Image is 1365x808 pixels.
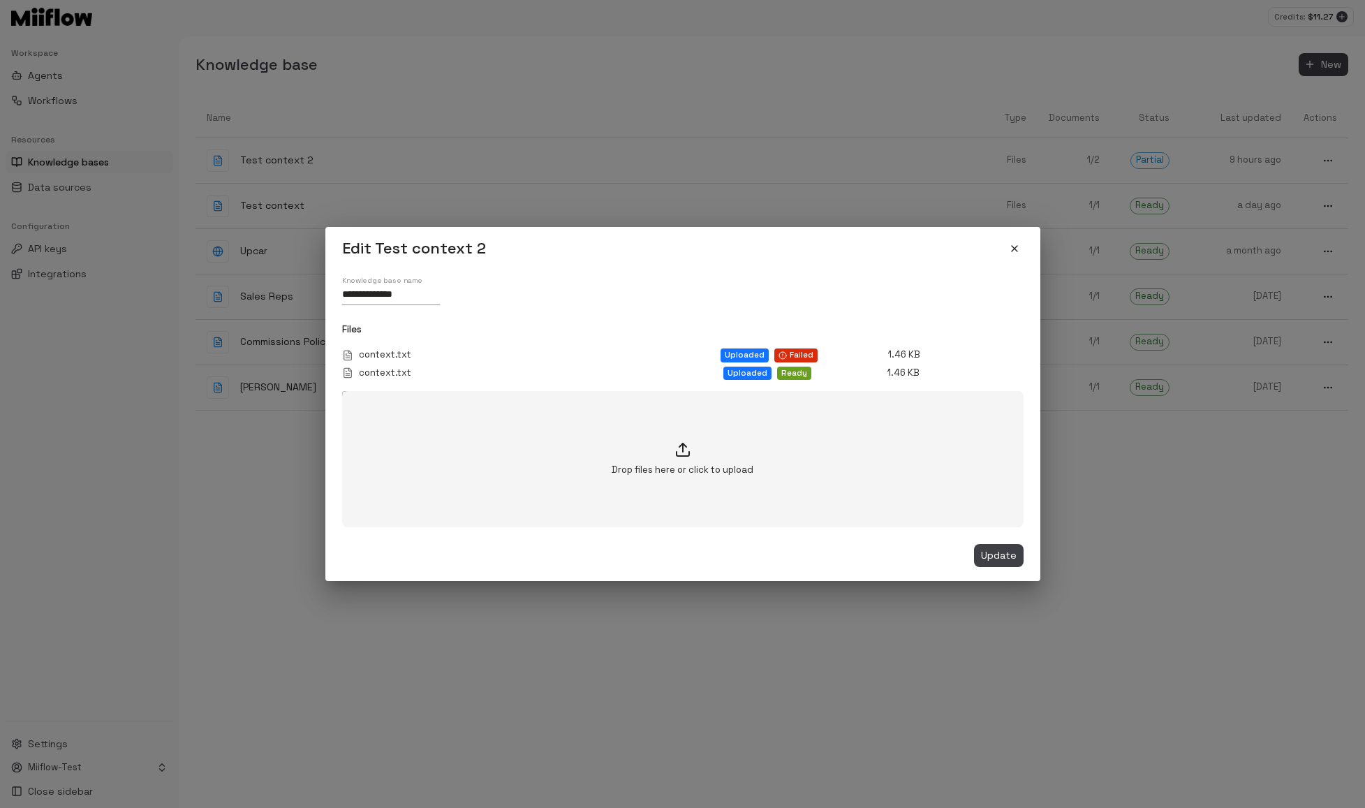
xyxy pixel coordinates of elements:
[359,348,411,362] p: context.txt
[1005,240,1024,258] button: close
[790,351,813,359] span: Failed
[612,464,753,477] p: Drop files here or click to upload
[887,367,920,380] p: 1.46 KB
[781,369,807,377] span: Ready
[723,367,772,380] div: Uploaded
[342,274,422,285] label: Knowledge base name
[359,367,411,380] p: context.txt
[974,544,1024,567] button: Update
[342,391,1024,527] label: Drop files here or click to upload
[342,238,486,258] h5: Edit Test context 2
[888,348,920,362] p: 1.46 KB
[721,348,769,362] div: Uploaded
[342,322,1024,337] h6: Files
[981,547,1017,564] span: Update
